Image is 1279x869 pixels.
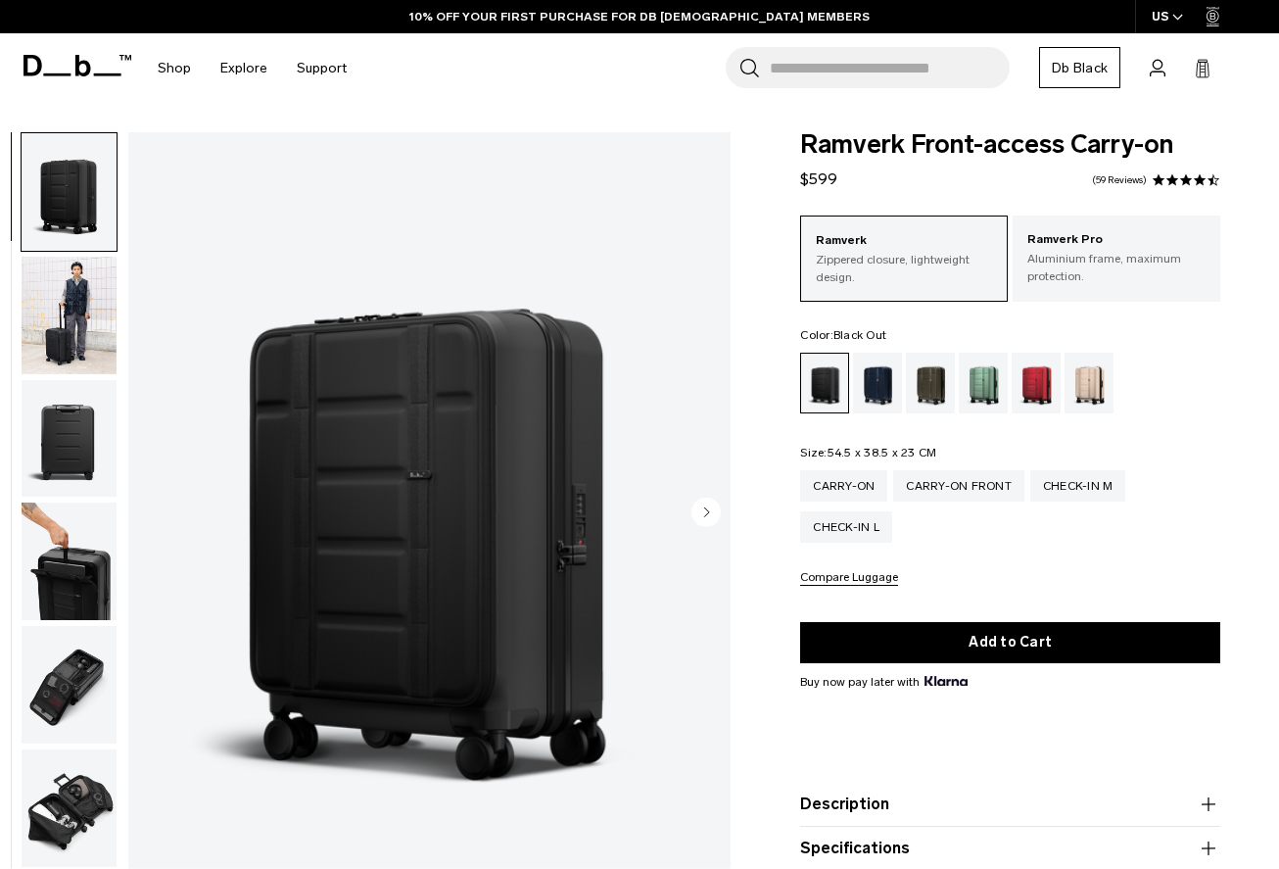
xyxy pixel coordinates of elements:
button: Ramverk Front-access Carry-on Black Out [21,748,118,868]
p: Ramverk Pro [1027,230,1206,250]
span: $599 [800,169,837,188]
a: Forest Green [906,353,955,413]
img: Ramverk Front-access Carry-on Black Out [22,257,117,374]
span: Ramverk Front-access Carry-on [800,132,1220,158]
a: Blue Hour [853,353,902,413]
a: Sprite Lightning Red [1012,353,1061,413]
img: Ramverk Front-access Carry-on Black Out [22,380,117,498]
a: Check-in L [800,511,892,543]
button: Ramverk Front-access Carry-on Black Out [21,379,118,499]
legend: Color: [800,329,886,341]
p: Zippered closure, lightweight design. [816,251,992,286]
img: Ramverk-front-access.png [22,626,117,744]
a: Explore [220,33,267,103]
p: Aluminium frame, maximum protection. [1027,250,1206,285]
a: Ramverk Pro Aluminium frame, maximum protection. [1013,216,1220,300]
img: Ramverk-front-access-1.png [22,503,117,620]
button: Add to Cart [800,622,1220,663]
a: Carry-on [800,470,887,502]
a: Black Out [800,353,849,413]
a: 59 reviews [1092,175,1147,185]
a: Shop [158,33,191,103]
button: Compare Luggage [800,571,898,586]
button: Ramverk Front-access Carry-on Black Out [21,132,118,252]
button: Ramverk-front-access.png [21,625,118,745]
img: Ramverk Front-access Carry-on Black Out [22,133,117,251]
button: Ramverk-front-access-1.png [21,502,118,621]
a: 10% OFF YOUR FIRST PURCHASE FOR DB [DEMOGRAPHIC_DATA] MEMBERS [409,8,870,25]
a: Check-in M [1030,470,1126,502]
button: Description [800,793,1220,816]
legend: Size: [800,447,936,459]
a: Green Ray [959,353,1008,413]
button: Next slide [691,498,721,531]
button: Specifications [800,837,1220,860]
span: Black Out [833,328,886,342]
button: Ramverk Front-access Carry-on Black Out [21,256,118,375]
a: Fogbow Beige [1065,353,1113,413]
p: Ramverk [816,231,992,251]
span: Buy now pay later with [800,673,967,691]
a: Carry-on Front [893,470,1024,502]
a: Support [297,33,347,103]
img: {"height" => 20, "alt" => "Klarna"} [924,676,967,686]
span: 54.5 x 38.5 x 23 CM [828,446,937,459]
a: Db Black [1039,47,1120,88]
img: Ramverk Front-access Carry-on Black Out [22,749,117,867]
nav: Main Navigation [143,33,361,103]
